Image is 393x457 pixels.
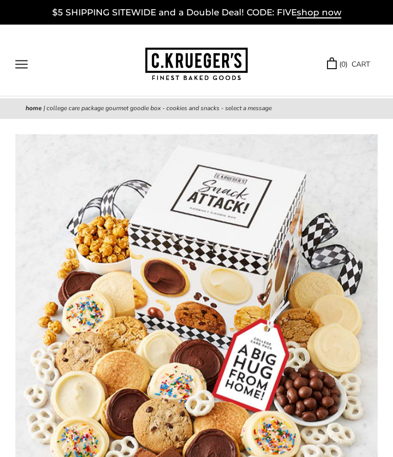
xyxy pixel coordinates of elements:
[327,58,370,70] a: (0) CART
[145,48,248,81] img: C.KRUEGER'S
[52,7,341,18] a: $5 SHIPPING SITEWIDE and a Double Deal! CODE: FIVEshop now
[47,104,272,112] span: College Care Package Gourmet Goodie Box - Cookies and Snacks - Select a Message
[26,104,42,112] a: Home
[43,104,45,112] span: |
[26,103,367,114] nav: breadcrumbs
[15,60,28,69] button: Open navigation
[297,7,341,18] span: shop now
